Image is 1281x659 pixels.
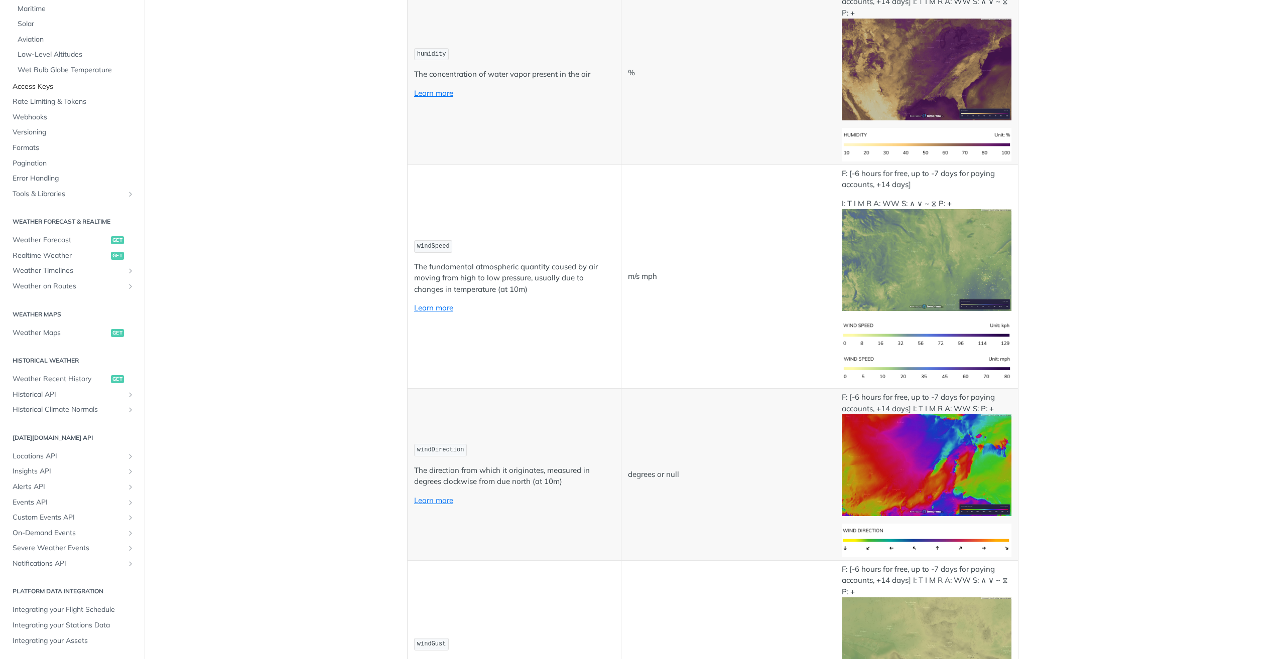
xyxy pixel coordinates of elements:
[18,19,135,29] span: Solar
[628,67,828,79] p: %
[414,303,453,312] a: Learn more
[13,189,124,199] span: Tools & Libraries
[126,267,135,275] button: Show subpages for Weather Timelines
[18,35,135,45] span: Aviation
[8,587,137,596] h2: Platform DATA integration
[842,392,1011,516] p: F: [-6 hours for free, up to -7 days for paying accounts, +14 days] I: T I M R A: WW S: P: +
[8,602,137,617] a: Integrating your Flight Schedule
[13,451,124,461] span: Locations API
[8,556,137,571] a: Notifications APIShow subpages for Notifications API
[8,140,137,155] a: Formats
[8,263,137,278] a: Weather TimelinesShow subpages for Weather Timelines
[8,526,137,541] a: On-Demand EventsShow subpages for On-Demand Events
[414,261,614,295] p: The fundamental atmospheric quantity caused by air moving from high to low pressure, usually due ...
[417,51,446,58] span: humidity
[13,636,135,646] span: Integrating your Assets
[13,158,135,169] span: Pagination
[13,605,135,615] span: Integrating your Flight Schedule
[414,88,453,98] a: Learn more
[842,459,1011,469] span: Expand image
[842,642,1011,652] span: Expand image
[842,168,1011,191] p: F: [-6 hours for free, up to -7 days for paying accounts, +14 days]
[13,405,124,415] span: Historical Climate Normals
[13,559,124,569] span: Notifications API
[13,112,135,122] span: Webhooks
[126,529,135,537] button: Show subpages for On-Demand Events
[13,174,135,184] span: Error Handling
[111,252,124,260] span: get
[842,139,1011,148] span: Expand image
[13,390,124,400] span: Historical API
[8,479,137,495] a: Alerts APIShow subpages for Alerts API
[8,325,137,341] a: Weather Mapsget
[13,32,137,47] a: Aviation
[8,279,137,294] a: Weather on RoutesShow subpages for Weather on Routes
[8,495,137,510] a: Events APIShow subpages for Events API
[13,528,124,538] span: On-Demand Events
[13,374,108,384] span: Weather Recent History
[414,69,614,80] p: The concentration of water vapor present in the air
[8,187,137,202] a: Tools & LibrariesShow subpages for Tools & Libraries
[8,449,137,464] a: Locations APIShow subpages for Locations API
[8,356,137,365] h2: Historical Weather
[126,560,135,568] button: Show subpages for Notifications API
[18,4,135,14] span: Maritime
[8,541,137,556] a: Severe Weather EventsShow subpages for Severe Weather Events
[13,466,124,476] span: Insights API
[8,156,137,171] a: Pagination
[126,190,135,198] button: Show subpages for Tools & Libraries
[8,433,137,442] h2: [DATE][DOMAIN_NAME] API
[8,110,137,125] a: Webhooks
[8,387,137,402] a: Historical APIShow subpages for Historical API
[13,127,135,137] span: Versioning
[13,498,124,508] span: Events API
[126,452,135,460] button: Show subpages for Locations API
[13,513,124,523] span: Custom Events API
[13,47,137,62] a: Low-Level Altitudes
[13,620,135,630] span: Integrating your Stations Data
[8,310,137,319] h2: Weather Maps
[628,271,828,282] p: m/s mph
[8,171,137,186] a: Error Handling
[13,143,135,153] span: Formats
[13,281,124,291] span: Weather on Routes
[111,329,124,337] span: get
[842,254,1011,264] span: Expand image
[417,446,464,453] span: windDirection
[13,266,124,276] span: Weather Timelines
[8,125,137,140] a: Versioning
[842,330,1011,339] span: Expand image
[8,402,137,417] a: Historical Climate NormalsShow subpages for Historical Climate Normals
[126,499,135,507] button: Show subpages for Events API
[126,282,135,290] button: Show subpages for Weather on Routes
[126,544,135,552] button: Show subpages for Severe Weather Events
[414,496,453,505] a: Learn more
[417,243,450,250] span: windSpeed
[126,514,135,522] button: Show subpages for Custom Events API
[111,375,124,383] span: get
[126,483,135,491] button: Show subpages for Alerts API
[126,467,135,475] button: Show subpages for Insights API
[842,198,1011,311] p: I: T I M R A: WW S: ∧ ∨ ~ ⧖ P: +
[8,464,137,479] a: Insights APIShow subpages for Insights API
[13,251,108,261] span: Realtime Weather
[414,465,614,487] p: The direction from which it originates, measured in degrees clockwise from due north (at 10m)
[628,469,828,480] p: degrees or null
[13,97,135,107] span: Rate Limiting & Tokens
[111,236,124,244] span: get
[13,63,137,78] a: Wet Bulb Globe Temperature
[842,64,1011,73] span: Expand image
[18,65,135,75] span: Wet Bulb Globe Temperature
[13,543,124,553] span: Severe Weather Events
[13,328,108,338] span: Weather Maps
[8,248,137,263] a: Realtime Weatherget
[8,217,137,226] h2: Weather Forecast & realtime
[13,482,124,492] span: Alerts API
[8,79,137,94] a: Access Keys
[126,391,135,399] button: Show subpages for Historical API
[8,510,137,525] a: Custom Events APIShow subpages for Custom Events API
[417,640,446,647] span: windGust
[13,17,137,32] a: Solar
[8,633,137,648] a: Integrating your Assets
[842,363,1011,373] span: Expand image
